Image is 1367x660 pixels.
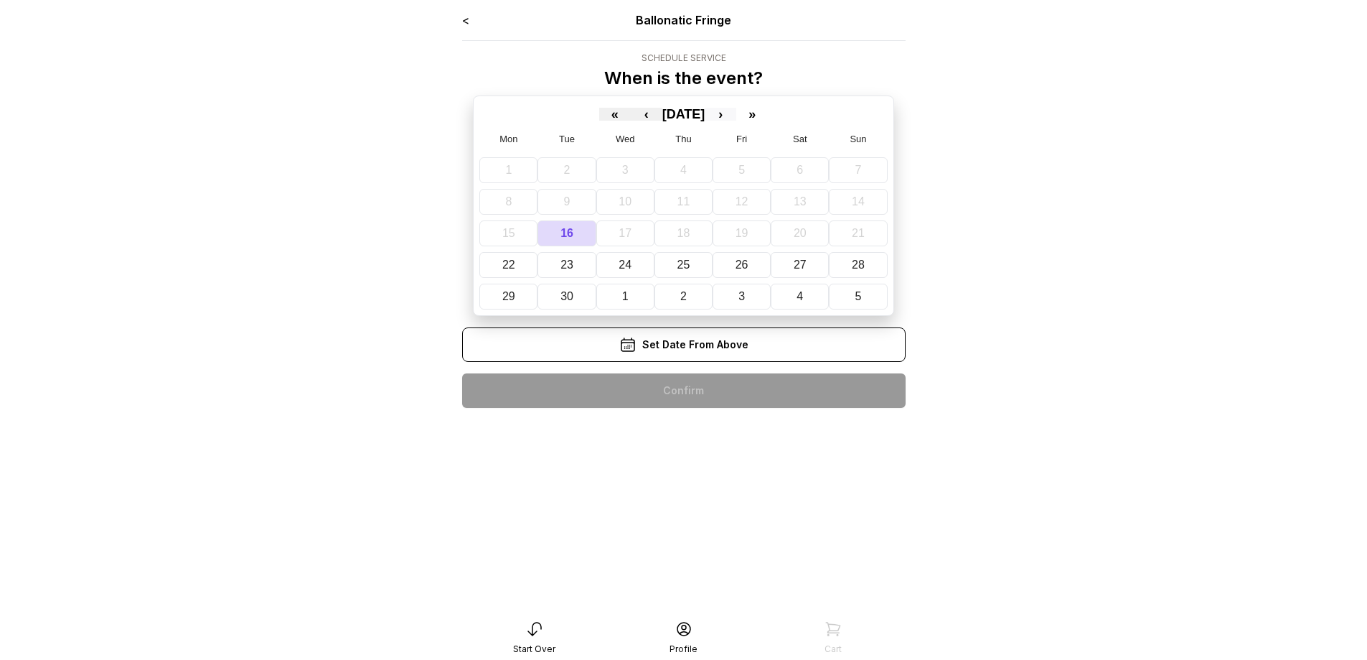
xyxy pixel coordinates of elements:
abbr: October 1, 2025 [622,290,629,302]
abbr: September 12, 2025 [736,195,748,208]
button: September 14, 2025 [829,189,887,215]
button: September 9, 2025 [537,189,596,215]
button: September 16, 2025 [537,220,596,246]
abbr: Thursday [675,134,691,144]
abbr: September 26, 2025 [736,259,748,271]
div: Start Over [513,643,555,655]
div: Ballonatic Fringe [550,11,817,29]
div: Profile [670,643,697,655]
abbr: Tuesday [559,134,575,144]
button: September 1, 2025 [479,157,537,183]
abbr: October 5, 2025 [855,290,862,302]
abbr: September 7, 2025 [855,164,862,176]
abbr: October 4, 2025 [797,290,803,302]
button: October 3, 2025 [713,284,771,310]
abbr: September 16, 2025 [560,227,573,239]
div: Schedule Service [604,52,763,64]
abbr: September 20, 2025 [794,227,807,239]
abbr: Monday [499,134,517,144]
abbr: September 9, 2025 [564,195,570,208]
abbr: September 2, 2025 [564,164,570,176]
abbr: September 30, 2025 [560,290,573,302]
abbr: September 13, 2025 [794,195,807,208]
abbr: September 17, 2025 [619,227,631,239]
abbr: October 3, 2025 [738,290,745,302]
button: September 22, 2025 [479,252,537,278]
abbr: Wednesday [616,134,635,144]
span: [DATE] [662,107,705,121]
abbr: September 28, 2025 [852,259,865,271]
p: When is the event? [604,67,763,90]
button: September 21, 2025 [829,220,887,246]
div: Set Date From Above [462,327,906,362]
button: September 3, 2025 [596,157,654,183]
abbr: September 6, 2025 [797,164,803,176]
button: ‹ [631,108,662,121]
abbr: September 22, 2025 [502,259,515,271]
a: < [462,13,469,27]
abbr: September 10, 2025 [619,195,631,208]
button: September 12, 2025 [713,189,771,215]
button: October 4, 2025 [771,284,829,310]
button: September 15, 2025 [479,220,537,246]
button: September 26, 2025 [713,252,771,278]
button: [DATE] [662,108,705,121]
button: « [599,108,631,121]
button: September 5, 2025 [713,157,771,183]
button: September 10, 2025 [596,189,654,215]
abbr: September 24, 2025 [619,259,631,271]
abbr: September 25, 2025 [677,259,690,271]
abbr: September 21, 2025 [852,227,865,239]
abbr: Friday [736,134,747,144]
abbr: September 4, 2025 [680,164,687,176]
abbr: September 19, 2025 [736,227,748,239]
button: October 5, 2025 [829,284,887,310]
abbr: Sunday [850,134,866,144]
abbr: September 8, 2025 [505,195,512,208]
button: September 13, 2025 [771,189,829,215]
button: September 17, 2025 [596,220,654,246]
div: Cart [825,643,842,655]
button: September 8, 2025 [479,189,537,215]
button: September 24, 2025 [596,252,654,278]
button: September 11, 2025 [654,189,713,215]
abbr: September 15, 2025 [502,227,515,239]
abbr: September 5, 2025 [738,164,745,176]
button: September 6, 2025 [771,157,829,183]
abbr: September 3, 2025 [622,164,629,176]
button: › [705,108,736,121]
button: September 19, 2025 [713,220,771,246]
button: October 1, 2025 [596,284,654,310]
button: September 20, 2025 [771,220,829,246]
button: September 28, 2025 [829,252,887,278]
abbr: September 11, 2025 [677,195,690,208]
button: September 4, 2025 [654,157,713,183]
abbr: Saturday [793,134,807,144]
button: October 2, 2025 [654,284,713,310]
button: » [736,108,768,121]
button: September 25, 2025 [654,252,713,278]
button: September 7, 2025 [829,157,887,183]
button: September 29, 2025 [479,284,537,310]
button: September 30, 2025 [537,284,596,310]
button: September 18, 2025 [654,220,713,246]
abbr: September 14, 2025 [852,195,865,208]
abbr: September 23, 2025 [560,259,573,271]
button: September 27, 2025 [771,252,829,278]
button: September 23, 2025 [537,252,596,278]
abbr: October 2, 2025 [680,290,687,302]
abbr: September 27, 2025 [794,259,807,271]
abbr: September 29, 2025 [502,290,515,302]
button: September 2, 2025 [537,157,596,183]
abbr: September 1, 2025 [505,164,512,176]
abbr: September 18, 2025 [677,227,690,239]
